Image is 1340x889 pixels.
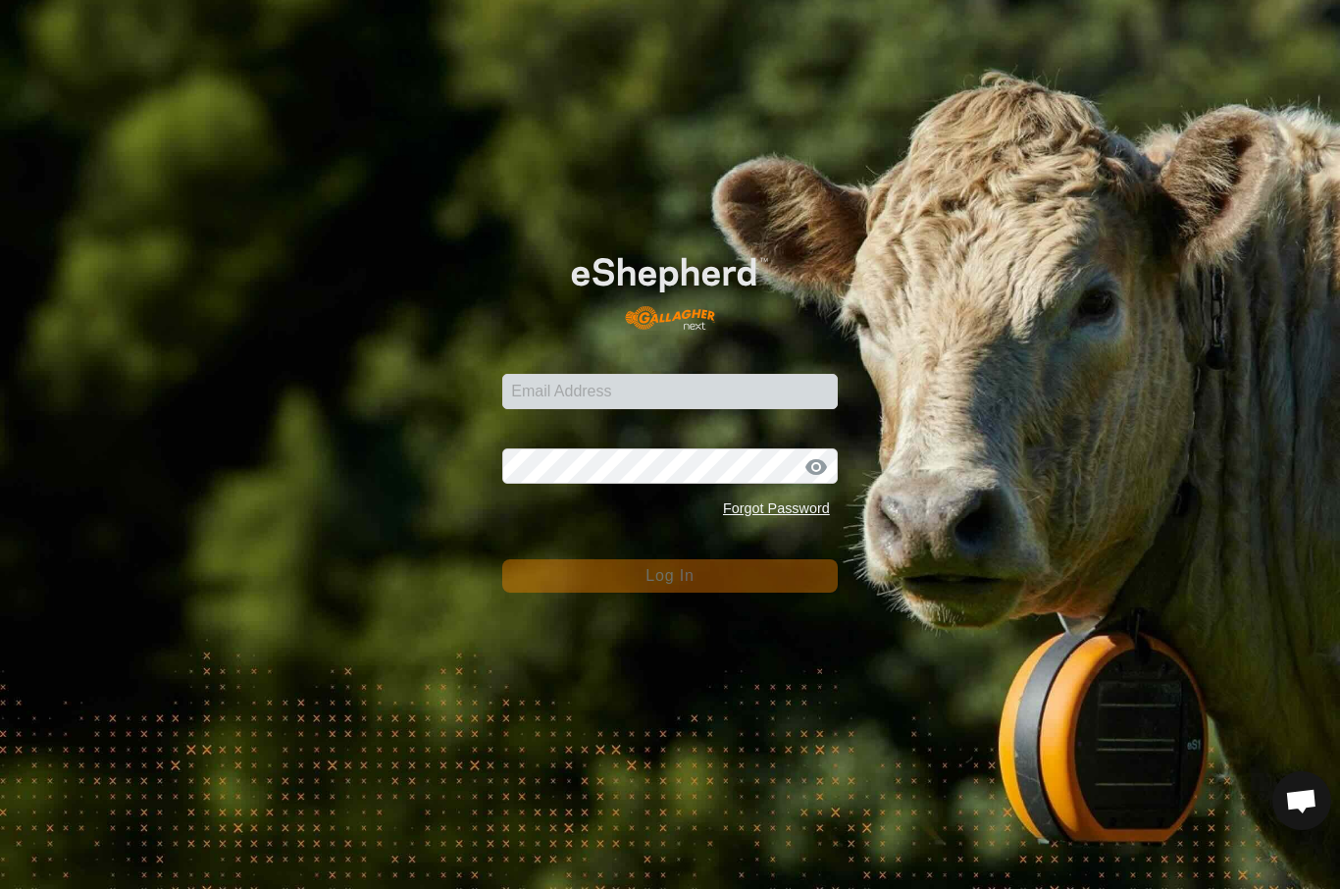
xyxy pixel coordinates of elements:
span: Log In [645,567,694,584]
input: Email Address [502,374,838,409]
button: Log In [502,559,838,593]
img: E-shepherd Logo [536,230,803,343]
a: Forgot Password [723,500,830,516]
div: Open chat [1272,771,1331,830]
